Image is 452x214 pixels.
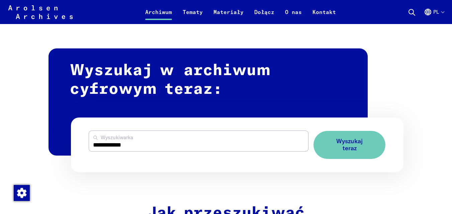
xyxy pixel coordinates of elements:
a: O nas [280,8,307,24]
nav: Podstawowy [140,4,341,20]
button: Wyszukaj teraz [313,131,385,159]
a: Materiały [208,8,249,24]
a: Tematy [177,8,208,24]
a: Dołącz [249,8,280,24]
a: Archiwum [140,8,177,24]
a: Kontakt [307,8,341,24]
img: Zmienić zgodę [14,185,30,201]
button: Polski, wybór języka [424,8,444,24]
span: Wyszukaj teraz [330,138,369,152]
h2: Wyszukaj w archiwum cyfrowym teraz: [49,48,368,156]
